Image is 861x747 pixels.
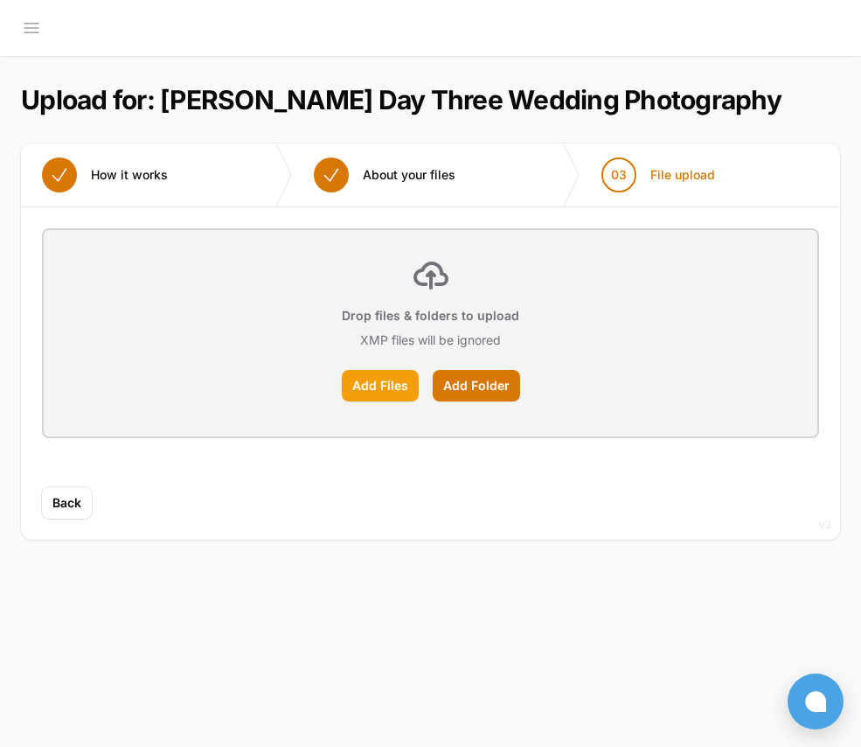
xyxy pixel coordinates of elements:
div: v2 [819,514,831,535]
button: 03 File upload [580,143,736,206]
button: About your files [293,143,476,206]
span: File upload [650,166,715,184]
label: Add Folder [433,370,520,401]
span: 03 [611,166,627,184]
p: Drop files & folders to upload [342,307,519,325]
span: Back [52,494,81,512]
p: XMP files will be ignored [360,332,501,349]
span: About your files [363,166,455,184]
button: How it works [21,143,189,206]
button: Back [42,487,92,519]
label: Add Files [342,370,419,401]
h1: Upload for: [PERSON_NAME] Day Three Wedding Photography [21,84,781,115]
button: Open chat window [788,674,844,730]
span: How it works [91,166,168,184]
